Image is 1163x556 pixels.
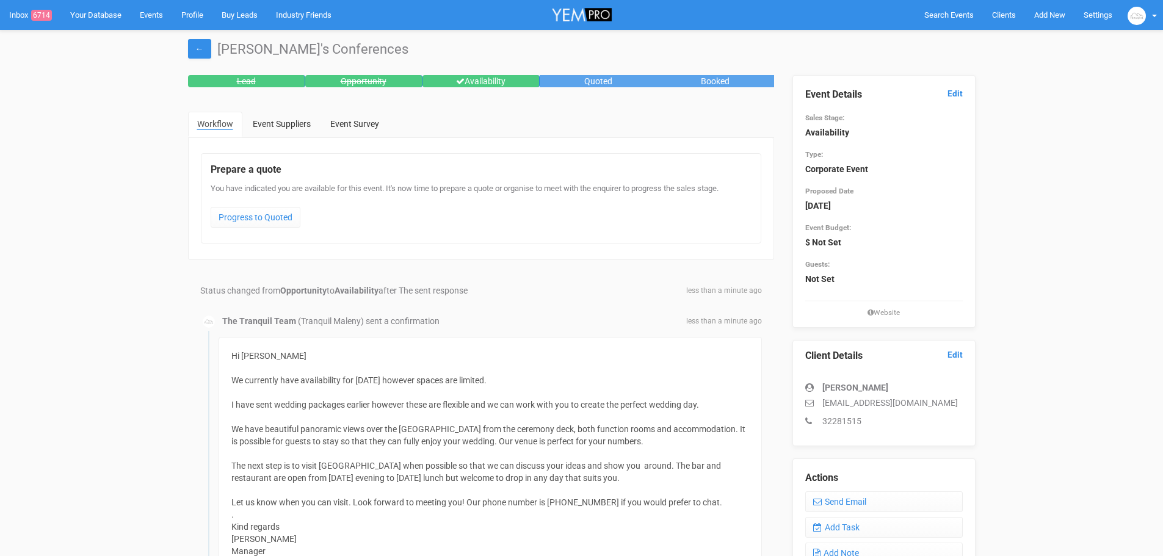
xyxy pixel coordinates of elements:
[321,112,388,136] a: Event Survey
[305,75,422,87] div: Opportunity
[805,223,851,232] small: Event Budget:
[188,75,305,87] div: Lead
[188,39,211,59] a: ←
[200,286,468,295] span: Status changed from to after The sent response
[244,112,320,136] a: Event Suppliers
[805,201,831,211] strong: [DATE]
[805,237,841,247] strong: $ Not Set
[686,316,762,327] span: less than a minute ago
[805,114,844,122] small: Sales Stage:
[805,187,853,195] small: Proposed Date
[280,286,327,295] strong: Opportunity
[805,128,849,137] strong: Availability
[805,164,868,174] strong: Corporate Event
[422,75,540,87] div: Availability
[686,286,762,296] span: less than a minute ago
[805,397,963,409] p: [EMAIL_ADDRESS][DOMAIN_NAME]
[805,260,830,269] small: Guests:
[1034,10,1065,20] span: Add New
[211,207,300,228] a: Progress to Quoted
[211,183,752,234] div: You have indicated you are available for this event. It's now time to prepare a quote or organise...
[657,75,774,87] div: Booked
[1128,7,1146,25] img: data
[992,10,1016,20] span: Clients
[947,88,963,99] a: Edit
[540,75,657,87] div: Quoted
[805,491,963,512] a: Send Email
[805,517,963,538] a: Add Task
[188,42,976,57] h1: [PERSON_NAME]'s Conferences
[805,150,823,159] small: Type:
[222,316,296,326] strong: The Tranquil Team
[805,415,963,427] p: 32281515
[298,316,440,326] span: (Tranquil Maleny) sent a confirmation
[822,383,888,392] strong: [PERSON_NAME]
[203,316,215,328] img: data
[805,471,963,485] legend: Actions
[335,286,379,295] strong: Availability
[805,308,963,318] small: Website
[211,163,752,177] legend: Prepare a quote
[188,112,242,137] a: Workflow
[805,88,963,102] legend: Event Details
[805,349,963,363] legend: Client Details
[805,274,835,284] strong: Not Set
[947,349,963,361] a: Edit
[31,10,52,21] span: 6714
[924,10,974,20] span: Search Events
